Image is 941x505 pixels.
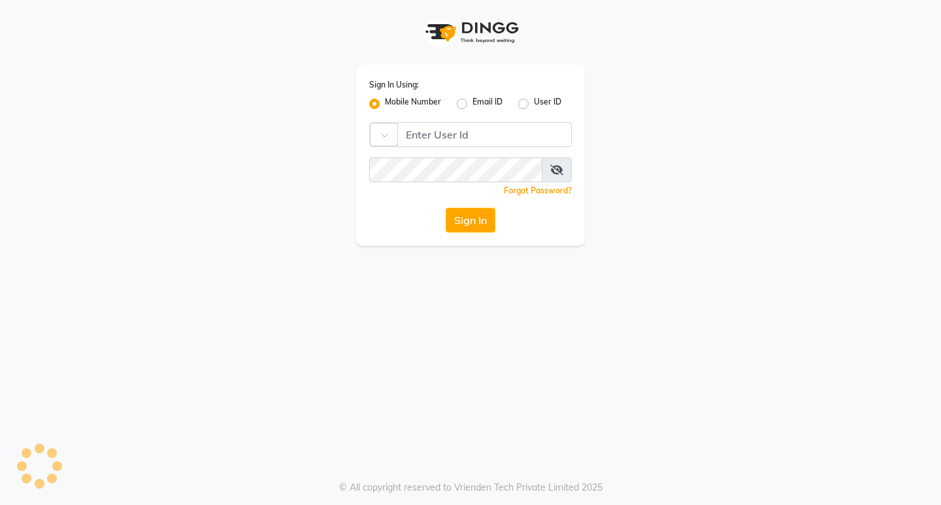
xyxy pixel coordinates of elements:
label: Mobile Number [385,96,441,112]
label: User ID [534,96,561,112]
input: Username [369,157,542,182]
label: Email ID [472,96,503,112]
a: Forgot Password? [504,186,572,195]
input: Username [397,122,572,147]
label: Sign In Using: [369,79,419,91]
button: Sign In [446,208,495,233]
img: logo1.svg [418,13,523,52]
